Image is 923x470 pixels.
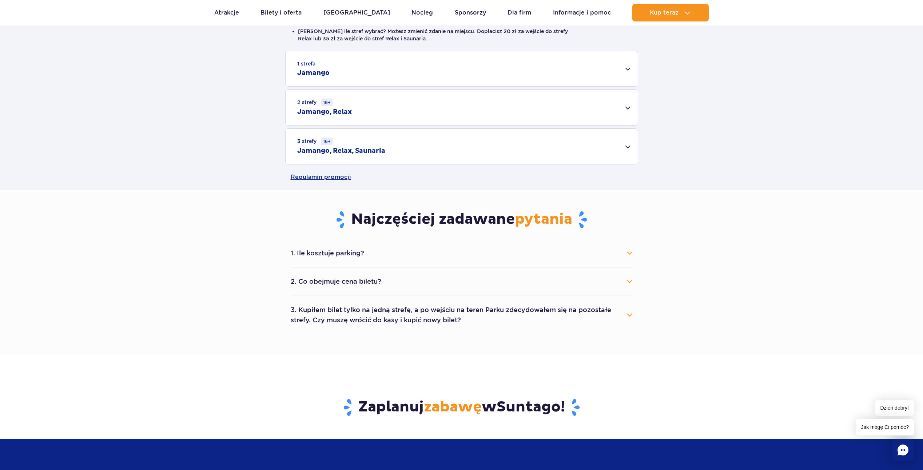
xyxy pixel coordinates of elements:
a: Informacje i pomoc [553,4,611,21]
a: Bilety i oferta [260,4,302,21]
li: [PERSON_NAME] ile stref wybrać? Możesz zmienić zdanie na miejscu. Dopłacisz 20 zł za wejście do s... [298,28,625,42]
span: pytania [515,210,572,228]
a: Nocleg [411,4,433,21]
button: 3. Kupiłem bilet tylko na jedną strefę, a po wejściu na teren Parku zdecydowałem się na pozostałe... [291,302,633,328]
a: [GEOGRAPHIC_DATA] [323,4,390,21]
span: zabawę [424,398,482,416]
small: 16+ [321,99,333,106]
a: Atrakcje [214,4,239,21]
a: Dla firm [508,4,531,21]
button: 2. Co obejmuje cena biletu? [291,274,633,290]
small: 16+ [321,138,333,145]
div: Chat [892,439,914,461]
a: Regulamin promocji [291,164,633,190]
h3: Zaplanuj w ! [248,398,675,417]
button: 1. Ile kosztuje parking? [291,245,633,261]
h3: Najczęściej zadawane [291,210,633,229]
a: Sponsorzy [455,4,486,21]
span: Jak mogę Ci pomóc? [856,419,914,435]
small: 2 strefy [297,99,333,106]
span: Suntago [497,398,561,416]
h2: Jamango, Relax, Saunaria [297,147,385,155]
h2: Jamango [297,69,330,77]
button: Kup teraz [632,4,709,21]
span: Dzień dobry! [875,400,914,416]
small: 3 strefy [297,138,333,145]
h2: Jamango, Relax [297,108,352,116]
small: 1 strefa [297,60,315,67]
span: Kup teraz [650,9,679,16]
